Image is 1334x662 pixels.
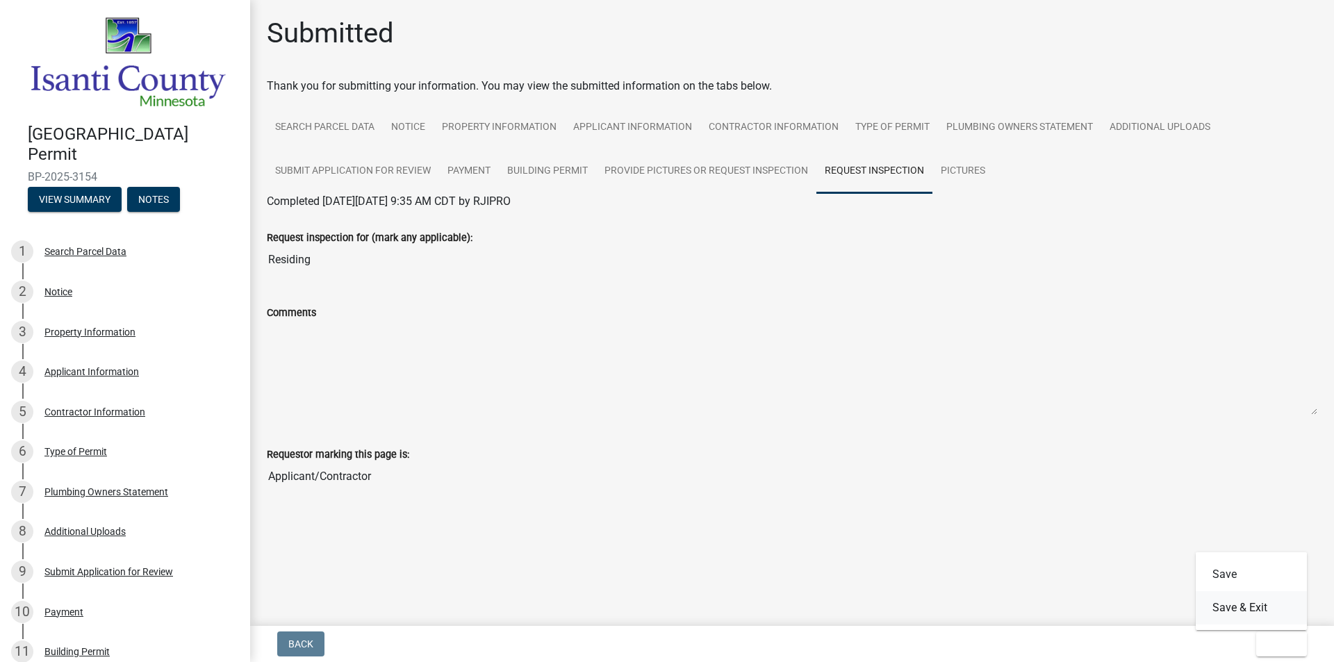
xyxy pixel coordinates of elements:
[44,367,139,376] div: Applicant Information
[596,149,816,194] a: Provide Pictures or Request Inspection
[44,487,168,497] div: Plumbing Owners Statement
[277,631,324,656] button: Back
[565,106,700,150] a: Applicant Information
[267,233,472,243] label: Request inspection for (mark any applicable):
[127,187,180,212] button: Notes
[11,601,33,623] div: 10
[938,106,1101,150] a: Plumbing Owners Statement
[44,647,110,656] div: Building Permit
[11,361,33,383] div: 4
[700,106,847,150] a: Contractor Information
[499,149,596,194] a: Building Permit
[28,187,122,212] button: View Summary
[267,149,439,194] a: Submit Application for Review
[11,321,33,343] div: 3
[11,281,33,303] div: 2
[11,240,33,263] div: 1
[1256,631,1307,656] button: Exit
[11,520,33,543] div: 8
[28,15,228,110] img: Isanti County, Minnesota
[288,638,313,649] span: Back
[11,440,33,463] div: 6
[267,450,409,460] label: Requestor marking this page is:
[44,407,145,417] div: Contractor Information
[11,561,33,583] div: 9
[44,607,83,617] div: Payment
[1196,558,1307,591] button: Save
[932,149,994,194] a: Pictures
[1101,106,1219,150] a: Additional Uploads
[267,106,383,150] a: Search Parcel Data
[847,106,938,150] a: Type of Permit
[44,567,173,577] div: Submit Application for Review
[816,149,932,194] a: Request Inspection
[439,149,499,194] a: Payment
[1196,591,1307,624] button: Save & Exit
[11,481,33,503] div: 7
[28,195,122,206] wm-modal-confirm: Summary
[11,401,33,423] div: 5
[267,195,511,208] span: Completed [DATE][DATE] 9:35 AM CDT by RJIPRO
[44,327,135,337] div: Property Information
[44,247,126,256] div: Search Parcel Data
[28,124,239,165] h4: [GEOGRAPHIC_DATA] Permit
[267,17,394,50] h1: Submitted
[1267,638,1287,649] span: Exit
[28,170,222,183] span: BP-2025-3154
[383,106,434,150] a: Notice
[434,106,565,150] a: Property Information
[1196,552,1307,630] div: Exit
[44,527,126,536] div: Additional Uploads
[44,447,107,456] div: Type of Permit
[267,78,1317,94] div: Thank you for submitting your information. You may view the submitted information on the tabs below.
[127,195,180,206] wm-modal-confirm: Notes
[267,308,316,318] label: Comments
[44,287,72,297] div: Notice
